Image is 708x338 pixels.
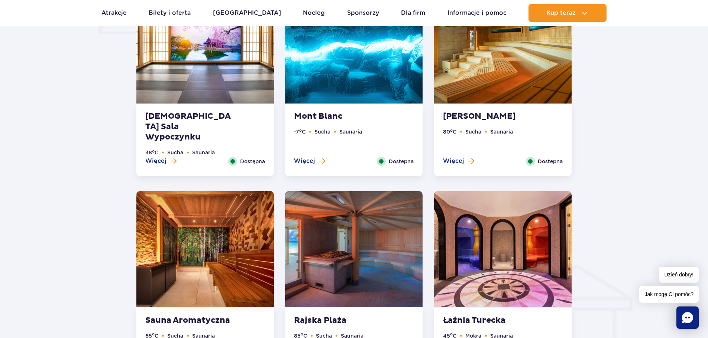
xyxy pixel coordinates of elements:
sup: o [152,332,155,337]
span: Więcej [145,157,167,165]
li: 38 C [145,148,158,157]
div: Chat [676,306,699,329]
sup: o [450,128,453,133]
li: Saunaria [339,128,362,136]
a: Atrakcje [101,4,127,22]
li: -7 C [294,128,305,136]
a: Bilety i oferta [149,4,191,22]
strong: Mont Blanc [294,111,384,122]
span: Więcej [443,157,464,165]
button: Więcej [145,157,177,165]
span: Dostępna [240,157,265,165]
li: Sucha [314,128,330,136]
strong: [PERSON_NAME] [443,111,533,122]
a: Informacje i pomoc [447,4,507,22]
button: Więcej [443,157,474,165]
a: Sponsorzy [347,4,379,22]
li: Saunaria [192,148,215,157]
sup: o [299,128,302,133]
a: Nocleg [303,4,325,22]
span: Więcej [294,157,315,165]
a: Dla firm [401,4,425,22]
button: Kup teraz [528,4,607,22]
button: Więcej [294,157,325,165]
li: Sucha [465,128,481,136]
li: Saunaria [490,128,513,136]
sup: o [152,149,155,154]
img: Maledive Sauna [285,191,423,307]
strong: [DEMOGRAPHIC_DATA] Sala Wypoczynku [145,111,235,142]
sup: o [450,332,453,337]
span: Dostępna [389,157,414,165]
strong: Rajska Plaża [294,315,384,326]
strong: Sauna Aromatyczna [145,315,235,326]
img: Turkish Sauna [434,191,572,307]
span: Dzień dobry! [659,267,699,283]
li: Sucha [167,148,183,157]
strong: Łaźnia Turecka [443,315,533,326]
span: Kup teraz [546,10,576,16]
li: 80 C [443,128,456,136]
img: Aroma Sauna [136,191,274,307]
span: Dostępna [538,157,563,165]
sup: o [301,332,303,337]
span: Jak mogę Ci pomóc? [639,286,699,303]
a: [GEOGRAPHIC_DATA] [213,4,281,22]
